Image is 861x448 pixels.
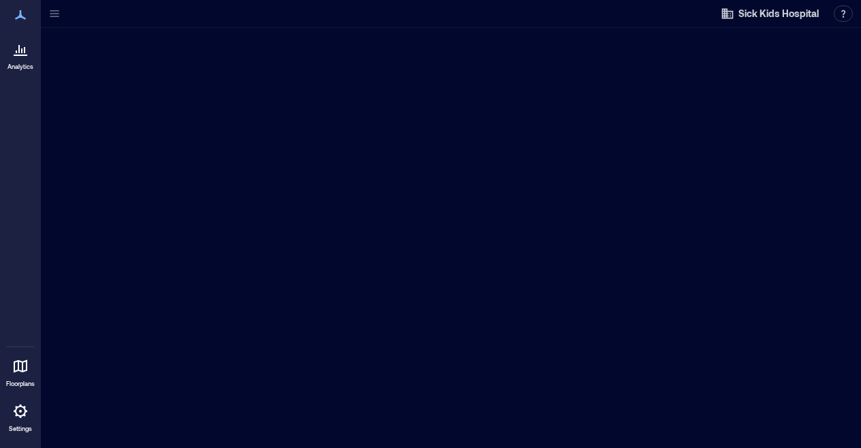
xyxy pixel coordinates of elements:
button: Sick Kids Hospital [717,3,823,25]
span: Sick Kids Hospital [738,7,819,20]
p: Analytics [7,63,33,71]
a: Analytics [3,33,37,75]
a: Floorplans [2,350,39,392]
p: Settings [9,425,32,433]
p: Floorplans [6,380,35,388]
a: Settings [4,395,37,437]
